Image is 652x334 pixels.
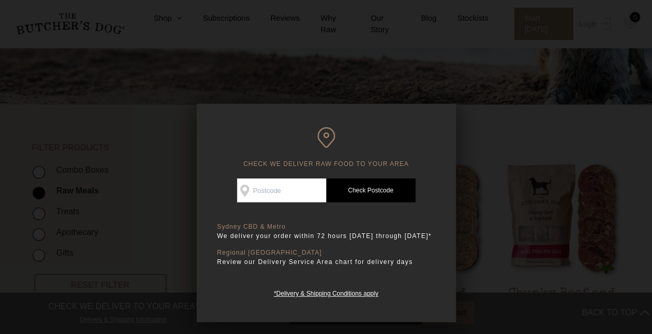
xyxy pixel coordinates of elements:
p: Regional [GEOGRAPHIC_DATA] [217,249,435,257]
input: Postcode [237,178,326,202]
p: Sydney CBD & Metro [217,223,435,231]
p: We deliver your order within 72 hours [DATE] through [DATE]* [217,231,435,241]
a: *Delivery & Shipping Conditions apply [274,287,378,297]
a: Check Postcode [326,178,415,202]
p: Review our Delivery Service Area chart for delivery days [217,257,435,267]
h6: CHECK WE DELIVER RAW FOOD TO YOUR AREA [217,127,435,168]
